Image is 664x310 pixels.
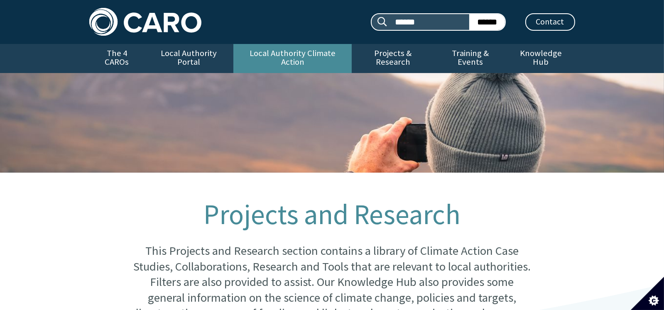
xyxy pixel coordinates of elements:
[233,44,352,73] a: Local Authority Climate Action
[130,199,533,230] h1: Projects and Research
[507,44,575,73] a: Knowledge Hub
[89,44,145,73] a: The 4 CAROs
[434,44,507,73] a: Training & Events
[631,277,664,310] button: Set cookie preferences
[352,44,434,73] a: Projects & Research
[89,8,201,36] img: Caro logo
[145,44,233,73] a: Local Authority Portal
[525,13,575,31] a: Contact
